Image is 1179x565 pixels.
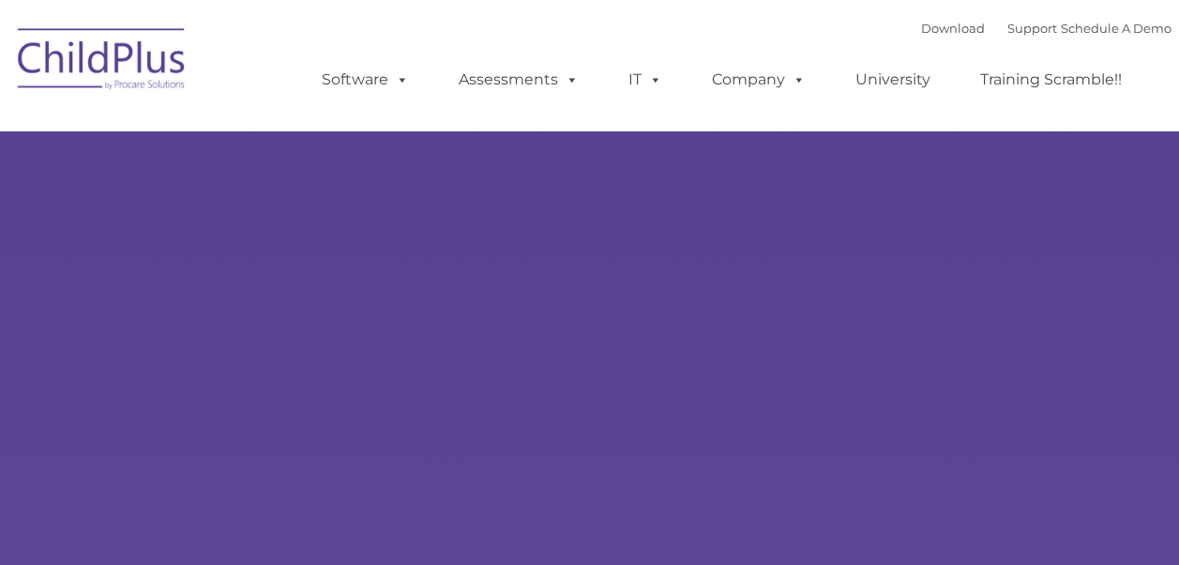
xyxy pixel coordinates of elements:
[1007,21,1057,36] a: Support
[303,61,428,99] a: Software
[921,21,1171,36] font: |
[837,61,949,99] a: University
[961,61,1141,99] a: Training Scramble!!
[693,61,824,99] a: Company
[1061,21,1171,36] a: Schedule A Demo
[8,15,196,109] img: ChildPlus by Procare Solutions
[610,61,681,99] a: IT
[921,21,985,36] a: Download
[440,61,597,99] a: Assessments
